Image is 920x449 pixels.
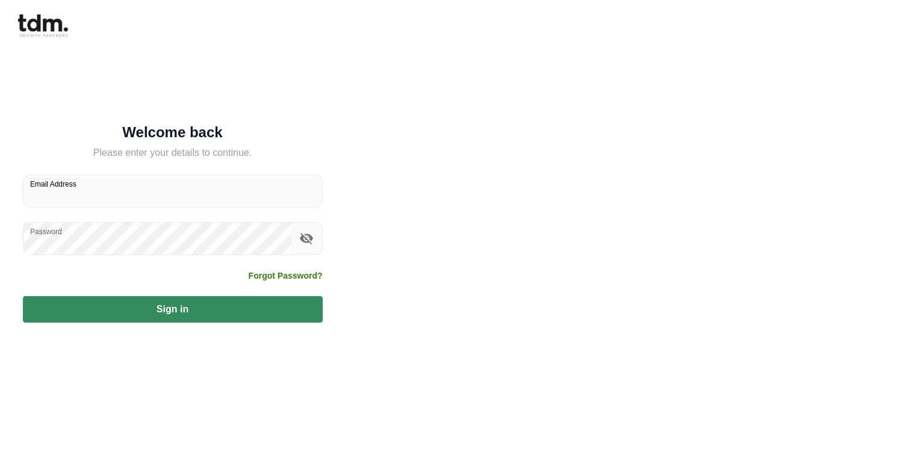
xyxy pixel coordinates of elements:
h5: Please enter your details to continue. [23,146,323,160]
a: Forgot Password? [249,270,323,282]
label: Email Address [30,179,76,189]
button: toggle password visibility [296,228,317,249]
button: Sign in [23,296,323,323]
h5: Welcome back [23,126,323,138]
label: Password [30,226,62,237]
